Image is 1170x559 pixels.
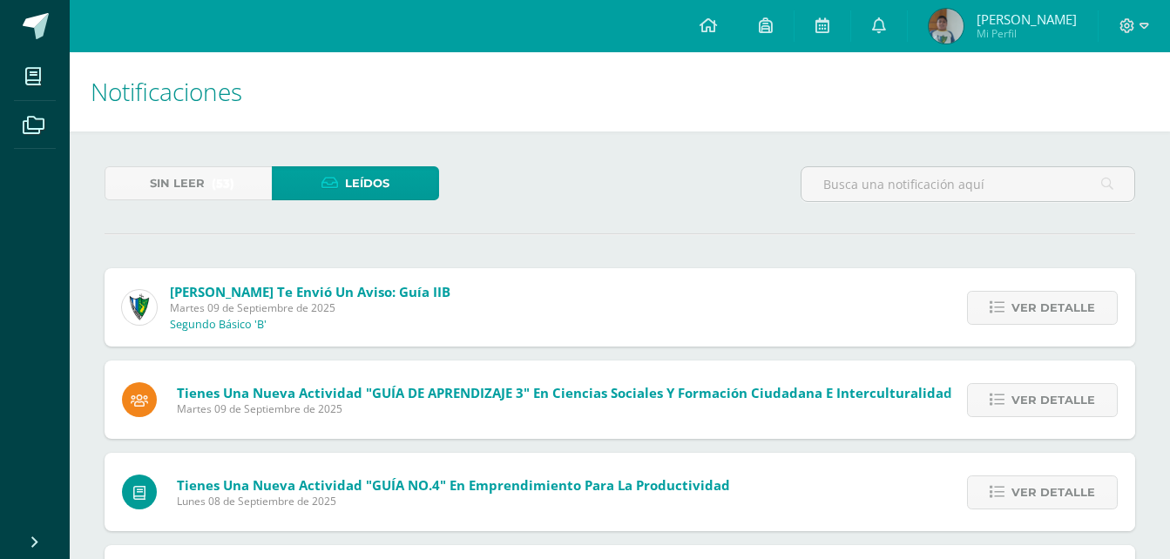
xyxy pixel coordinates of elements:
span: [PERSON_NAME] te envió un aviso: Guía IIB [170,283,450,300]
span: Notificaciones [91,75,242,108]
input: Busca una notificación aquí [801,167,1134,201]
span: Ver detalle [1011,476,1095,508]
span: Leídos [345,167,389,199]
p: Segundo Básico 'B' [170,318,267,332]
span: Ver detalle [1011,384,1095,416]
span: Sin leer [150,167,205,199]
span: Martes 09 de Septiembre de 2025 [170,300,450,315]
span: [PERSON_NAME] [977,10,1077,28]
span: Tienes una nueva actividad "GUÍA NO.4" En Emprendimiento para la Productividad [177,476,730,494]
span: Martes 09 de Septiembre de 2025 [177,401,952,416]
span: Lunes 08 de Septiembre de 2025 [177,494,730,508]
img: e5f5415043d7c88c5c500c2031736f8c.png [929,9,964,44]
img: 9f174a157161b4ddbe12118a61fed988.png [122,290,157,325]
span: Mi Perfil [977,26,1077,41]
a: Leídos [272,166,439,200]
a: Sin leer(53) [105,166,272,200]
span: (53) [212,167,234,199]
span: Ver detalle [1011,292,1095,324]
span: Tienes una nueva actividad "GUÍA DE APRENDIZAJE 3" En Ciencias Sociales y Formación Ciudadana e I... [177,384,952,401]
